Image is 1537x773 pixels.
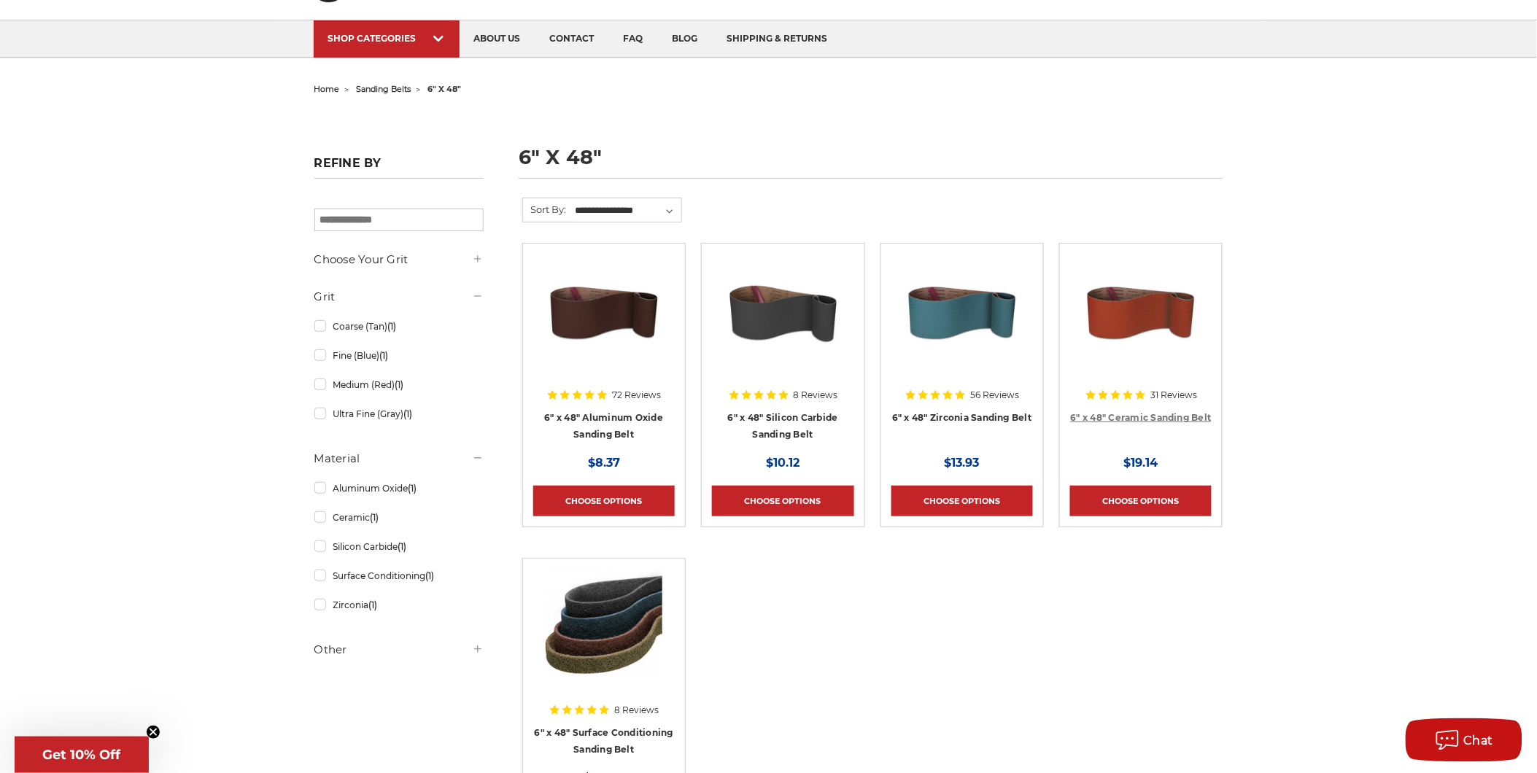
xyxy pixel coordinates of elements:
[370,512,379,523] span: (1)
[891,254,1033,395] a: 6" x 48" Zirconia Sanding Belt
[387,321,396,332] span: (1)
[314,641,484,659] h5: Other
[314,372,484,397] a: Medium (Red)
[314,84,340,94] a: home
[904,254,1021,370] img: 6" x 48" Zirconia Sanding Belt
[425,570,434,581] span: (1)
[314,314,484,339] a: Coarse (Tan)
[398,541,406,552] span: (1)
[794,391,838,400] span: 8 Reviews
[533,254,675,395] a: 6" x 48" Aluminum Oxide Sanding Belt
[314,592,484,618] a: Zirconia
[314,343,484,368] a: Fine (Blue)
[408,483,417,494] span: (1)
[379,350,388,361] span: (1)
[314,288,484,306] h5: Grit
[728,412,838,440] a: 6" x 48" Silicon Carbide Sanding Belt
[544,412,663,440] a: 6" x 48" Aluminum Oxide Sanding Belt
[533,486,675,516] a: Choose Options
[713,20,843,58] a: shipping & returns
[368,599,377,610] span: (1)
[1406,718,1522,762] button: Chat
[1071,412,1212,423] a: 6" x 48" Ceramic Sanding Belt
[314,563,484,589] a: Surface Conditioning
[1124,456,1158,470] span: $19.14
[460,20,535,58] a: about us
[314,251,484,268] h5: Choose Your Grit
[1150,391,1197,400] span: 31 Reviews
[328,33,445,44] div: SHOP CATEGORIES
[945,456,980,470] span: $13.93
[314,156,484,179] h5: Refine by
[314,401,484,427] a: Ultra Fine (Gray)
[395,379,403,390] span: (1)
[314,450,484,467] h5: Material
[1070,486,1212,516] a: Choose Options
[428,84,462,94] span: 6" x 48"
[970,391,1019,400] span: 56 Reviews
[712,254,853,395] a: 6" x 48" Silicon Carbide File Belt
[15,737,149,773] div: Get 10% OffClose teaser
[658,20,713,58] a: blog
[314,534,484,559] a: Silicon Carbide
[546,569,662,685] img: 6"x48" Surface Conditioning Sanding Belts
[533,569,675,710] a: 6"x48" Surface Conditioning Sanding Belts
[609,20,658,58] a: faq
[891,486,1033,516] a: Choose Options
[1464,734,1494,747] span: Chat
[146,725,160,739] button: Close teaser
[588,456,620,470] span: $8.37
[535,727,673,755] a: 6" x 48" Surface Conditioning Sanding Belt
[1083,254,1199,370] img: 6" x 48" Ceramic Sanding Belt
[573,200,682,222] select: Sort By:
[724,254,841,370] img: 6" x 48" Silicon Carbide File Belt
[612,391,661,400] span: 72 Reviews
[766,456,800,470] span: $10.12
[314,475,484,501] a: Aluminum Oxide
[1070,254,1212,395] a: 6" x 48" Ceramic Sanding Belt
[43,747,121,763] span: Get 10% Off
[357,84,411,94] a: sanding belts
[535,20,609,58] a: contact
[546,254,662,370] img: 6" x 48" Aluminum Oxide Sanding Belt
[314,505,484,530] a: Ceramic
[614,706,659,715] span: 8 Reviews
[892,412,1032,423] a: 6" x 48" Zirconia Sanding Belt
[403,408,412,419] span: (1)
[519,147,1223,179] h1: 6" x 48"
[523,198,567,220] label: Sort By:
[712,486,853,516] a: Choose Options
